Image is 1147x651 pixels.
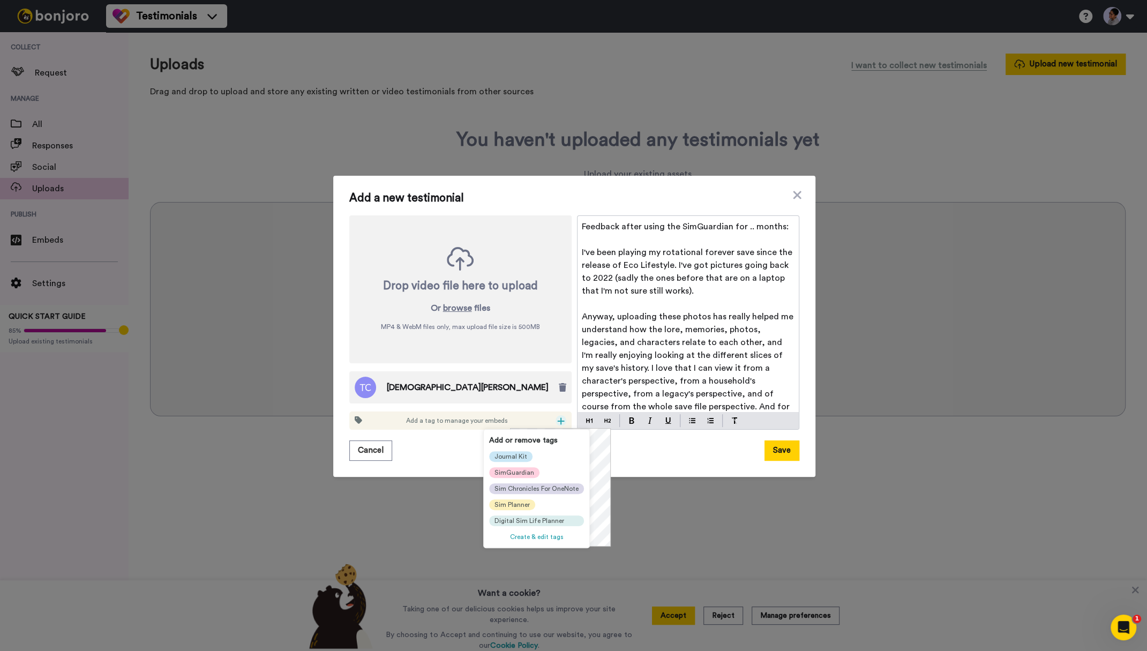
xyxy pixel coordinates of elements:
[494,517,564,525] span: Digital Sim Life Planner
[355,377,376,398] img: avatar
[648,417,652,424] img: italic-mark.svg
[381,323,540,331] span: MP4 & WebM files only, max upload file size is 500 MB
[629,417,634,424] img: bold-mark.svg
[707,416,714,425] img: numbered-block.svg
[604,416,611,425] img: heading-two-block.svg
[582,248,794,295] span: I've been playing my rotational forever save since the release of Eco Lifestyle. I've got picture...
[1133,615,1141,623] span: 1
[665,417,671,424] img: underline-mark.svg
[582,312,796,450] span: Anyway, uploading these photos has really helped me understand how the lore, memories, photos, le...
[586,416,593,425] img: heading-one-block.svg
[494,468,534,477] span: SimGuardian
[494,500,530,509] span: Sim Planner
[406,416,508,425] span: Add a tag to manage your embeds
[349,192,799,205] span: Add a new testimonial
[494,484,579,493] span: Sim Chronicles For OneNote
[443,302,472,315] button: browse
[494,452,527,461] span: Journal Kit
[431,302,490,315] p: Or files
[689,416,695,425] img: bulleted-block.svg
[349,440,392,461] button: Cancel
[510,534,564,540] span: Create & edit tags
[383,279,538,294] div: Drop video file here to upload
[731,417,738,424] img: clear-format.svg
[489,437,558,444] strong: Add or remove tags
[1111,615,1136,640] iframe: Intercom live chat
[387,381,549,394] span: [DEMOGRAPHIC_DATA][PERSON_NAME]
[764,440,799,461] button: Save
[582,222,789,231] span: Feedback after using the SimGuardian for .. months:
